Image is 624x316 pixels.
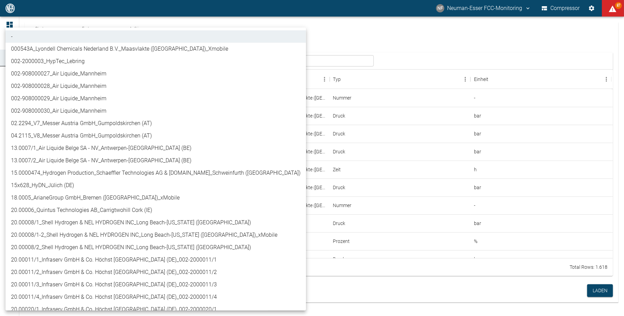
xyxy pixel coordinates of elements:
[6,68,306,80] li: 002-908000027_Air Liquide_Mannheim
[6,43,306,55] li: 000543A_Lyondell Chemicals Nederland B.V._Maasvlakte ([GEOGRAPHIC_DATA])_Xmobile
[6,30,306,43] li: -
[6,142,306,154] li: 13.0007/1_Air Liquide Belge SA - NV_Antwerpen-[GEOGRAPHIC_DATA] (BE)
[6,303,306,316] li: 20.00020/1_Infraserv GmbH & Co. Höchst [GEOGRAPHIC_DATA] (DE)_002-2000020/1
[6,167,306,179] li: 15.0000474_Hydrogen Production_Schaeffler Technologies AG & [DOMAIN_NAME]_Schweinfurth ([GEOGRAPH...
[6,204,306,216] li: 20.00006_Quintus Technologies AB_Carrigtwohill Cork (IE)
[6,241,306,254] li: 20.00008/2_Shell Hydrogen & NEL HYDROGEN INC_Long Beach-[US_STATE] ([GEOGRAPHIC_DATA])
[6,278,306,291] li: 20.00011/3_Infraserv GmbH & Co. Höchst [GEOGRAPHIC_DATA] (DE)_002-2000011/3
[6,117,306,130] li: 02.2294_V7_Messer Austria GmbH_Gumpoldskirchen (AT)
[6,130,306,142] li: 04.2115_V8_Messer Austria GmbH_Gumpoldskirchen (AT)
[6,154,306,167] li: 13.0007/2_Air Liquide Belge SA - NV_Antwerpen-[GEOGRAPHIC_DATA] (BE)
[6,192,306,204] li: 18.0005_ArianeGroup GmbH_Bremen ([GEOGRAPHIC_DATA])_xMobile
[6,216,306,229] li: 20.00008/1_Shell Hydrogen & NEL HYDROGEN INC_Long Beach-[US_STATE] ([GEOGRAPHIC_DATA])
[6,254,306,266] li: 20.00011/1_Infraserv GmbH & Co. Höchst [GEOGRAPHIC_DATA] (DE)_002-2000011/1
[6,105,306,117] li: 002-908000030_Air Liquide_Mannheim
[6,92,306,105] li: 002-908000029_Air Liquide_Mannheim
[6,179,306,192] li: 15x628_HyDN_Jülich (DE)
[6,291,306,303] li: 20.00011/4_Infraserv GmbH & Co. Höchst [GEOGRAPHIC_DATA] (DE)_002-2000011/4
[6,55,306,68] li: 002-2000003_HypTec_Lebring
[6,80,306,92] li: 002-908000028_Air Liquide_Mannheim
[6,266,306,278] li: 20.00011/2_Infraserv GmbH & Co. Höchst [GEOGRAPHIC_DATA] (DE)_002-2000011/2
[6,229,306,241] li: 20.00008/1-2_Shell Hydrogen & NEL HYDROGEN INC_Long Beach-[US_STATE] ([GEOGRAPHIC_DATA])_xMobile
